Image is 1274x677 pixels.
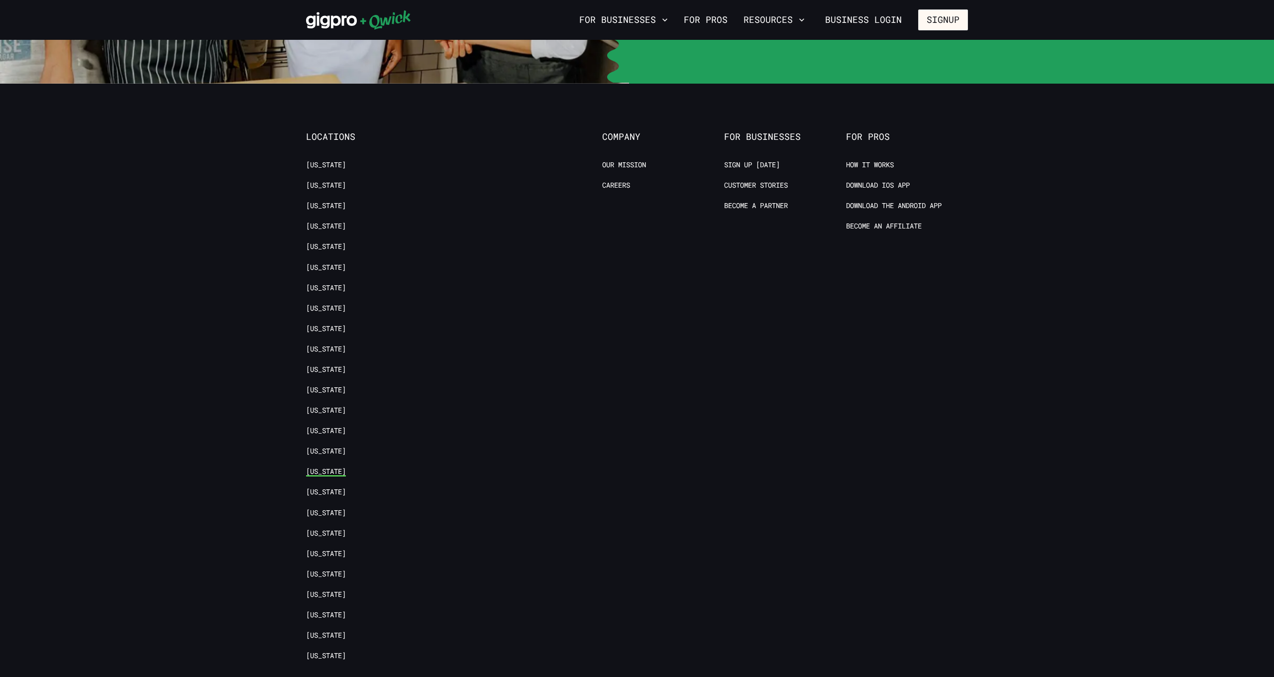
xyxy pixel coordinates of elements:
a: [US_STATE] [306,344,346,354]
a: [US_STATE] [306,406,346,415]
a: [US_STATE] [306,549,346,559]
a: [US_STATE] [306,508,346,518]
a: Sign up [DATE] [724,160,780,170]
a: [US_STATE] [306,590,346,599]
a: [US_STATE] [306,385,346,395]
a: Careers [602,181,630,190]
a: [US_STATE] [306,263,346,272]
a: Our Mission [602,160,646,170]
a: Download the Android App [846,201,942,211]
button: Signup [918,9,968,30]
a: [US_STATE] [306,324,346,334]
a: [US_STATE] [306,569,346,579]
a: [US_STATE] [306,242,346,251]
span: Locations [306,131,428,142]
a: [US_STATE] [306,651,346,661]
span: Company [602,131,724,142]
a: [US_STATE] [306,467,346,476]
a: [US_STATE] [306,447,346,456]
a: [US_STATE] [306,365,346,374]
button: For Businesses [575,11,672,28]
a: [US_STATE] [306,304,346,313]
a: Business Login [817,9,910,30]
span: For Pros [846,131,968,142]
a: Customer stories [724,181,788,190]
a: Download IOS App [846,181,910,190]
a: [US_STATE] [306,426,346,436]
a: [US_STATE] [306,610,346,620]
a: Become a Partner [724,201,788,211]
a: How it Works [846,160,894,170]
a: [US_STATE] [306,201,346,211]
a: [US_STATE] [306,222,346,231]
a: [US_STATE] [306,160,346,170]
button: Resources [740,11,809,28]
a: [US_STATE] [306,631,346,640]
a: [US_STATE] [306,529,346,538]
a: For Pros [680,11,732,28]
span: For Businesses [724,131,846,142]
a: Become an Affiliate [846,222,922,231]
a: [US_STATE] [306,487,346,497]
a: [US_STATE] [306,283,346,293]
a: [US_STATE] [306,181,346,190]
